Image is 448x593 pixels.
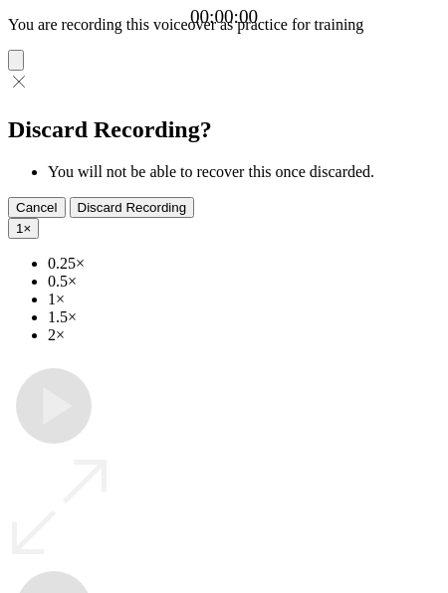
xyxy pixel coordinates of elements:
li: 0.5× [48,273,440,291]
button: 1× [8,218,39,239]
a: 00:00:00 [190,6,258,28]
li: You will not be able to recover this once discarded. [48,163,440,181]
li: 1.5× [48,308,440,326]
button: Discard Recording [70,197,195,218]
span: 1 [16,221,23,236]
p: You are recording this voiceover as practice for training [8,16,440,34]
li: 2× [48,326,440,344]
button: Cancel [8,197,66,218]
li: 0.25× [48,255,440,273]
h2: Discard Recording? [8,116,440,143]
li: 1× [48,291,440,308]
